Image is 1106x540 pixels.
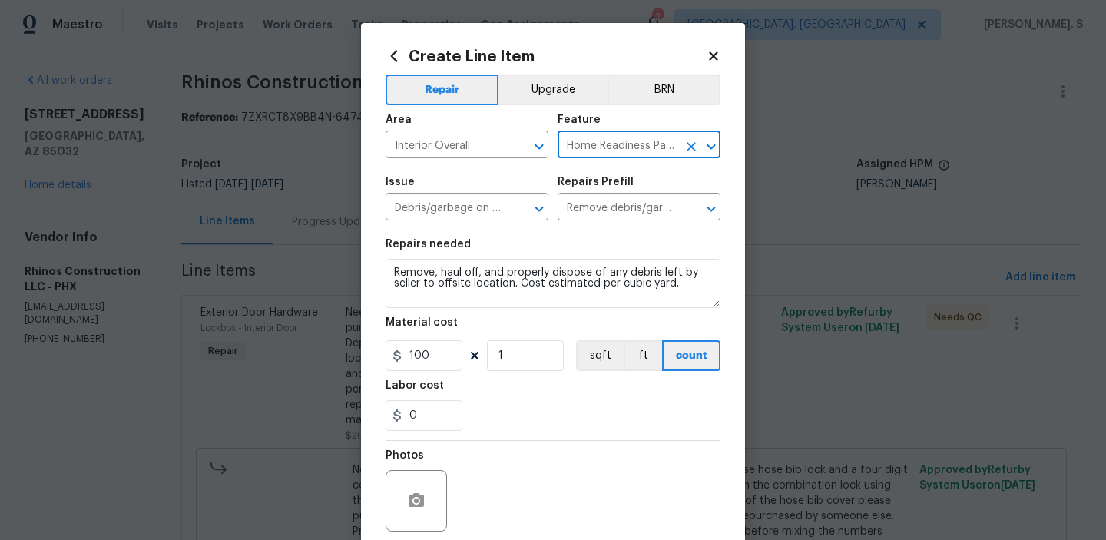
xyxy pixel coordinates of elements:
h5: Issue [386,177,415,187]
h5: Labor cost [386,380,444,391]
button: Open [700,198,722,220]
button: sqft [576,340,624,371]
h5: Repairs needed [386,239,471,250]
h5: Material cost [386,317,458,328]
button: Upgrade [498,75,608,105]
h5: Photos [386,450,424,461]
h5: Feature [558,114,601,125]
button: Clear [680,136,702,157]
h5: Repairs Prefill [558,177,634,187]
h5: Area [386,114,412,125]
button: count [662,340,720,371]
textarea: Remove, haul off, and properly dispose of any debris left by seller to offsite location. Cost est... [386,259,720,308]
button: ft [624,340,662,371]
button: BRN [608,75,720,105]
h2: Create Line Item [386,48,707,65]
button: Repair [386,75,498,105]
button: Open [700,136,722,157]
button: Open [528,136,550,157]
button: Open [528,198,550,220]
